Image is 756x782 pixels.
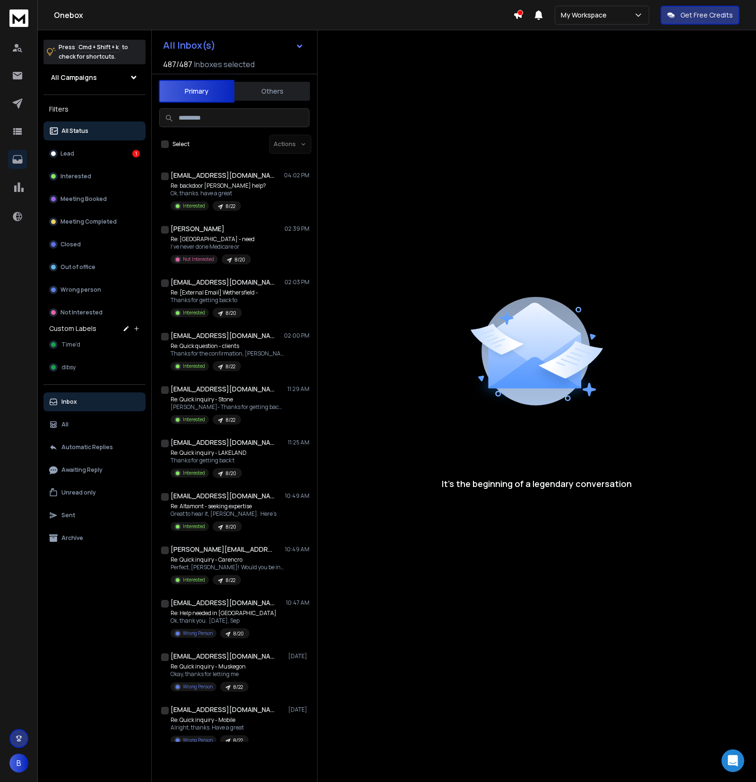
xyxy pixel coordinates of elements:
span: Time'd [61,341,80,348]
p: 02:03 PM [284,278,309,286]
p: Perfect, [PERSON_NAME]! Would you be interested [171,564,284,571]
p: Inbox [61,398,77,406]
h1: [EMAIL_ADDRESS][DOMAIN_NAME] [171,384,275,394]
p: 11:25 AM [288,439,309,446]
h1: [EMAIL_ADDRESS][DOMAIN_NAME] [171,598,275,608]
p: Wrong Person [183,737,213,744]
p: Re: Quick inquiry - Carencro [171,556,284,564]
p: Ok, thank you. [DATE], Sep [171,617,276,625]
p: Unread only [61,489,96,496]
p: Archive [61,534,83,542]
button: Closed [43,235,146,254]
p: Okay, thanks for letting me [171,670,249,678]
p: Sent [61,512,75,519]
p: 10:47 AM [286,599,309,607]
p: 04:02 PM [284,172,309,179]
p: Closed [60,241,81,248]
p: I've never done Medicare or [171,243,255,251]
p: Alright, thanks. Have a great [171,724,249,731]
button: Lead1 [43,144,146,163]
p: Wrong Person [183,630,213,637]
button: Archive [43,529,146,547]
p: Ok, thanks. have a great [171,190,266,197]
p: Get Free Credits [680,10,733,20]
label: Select [172,140,189,148]
p: Interested [183,202,205,209]
button: Meeting Booked [43,190,146,209]
p: Great to hear it, [PERSON_NAME]. Here’s [171,510,276,518]
span: 487 / 487 [163,59,192,70]
button: Inbox [43,392,146,411]
p: Awaiting Reply [61,466,103,474]
p: Press to check for shortcuts. [59,43,128,61]
p: Interested [183,363,205,370]
p: Re: Quick question - clients [171,342,284,350]
h1: [EMAIL_ADDRESS][DOMAIN_NAME] [171,705,275,714]
p: Not Interested [60,309,103,316]
p: My Workspace [561,10,610,20]
button: B [9,754,28,773]
p: Meeting Completed [60,218,117,226]
span: Cmd + Shift + k [77,42,120,52]
p: Interested [183,469,205,477]
h3: Filters [43,103,146,116]
p: Wrong Person [183,683,213,690]
h1: All Campaigns [51,73,97,82]
button: Others [234,81,310,102]
button: All Inbox(s) [155,36,311,55]
p: 8/20 [235,256,245,263]
h1: [EMAIL_ADDRESS][DOMAIN_NAME] [171,491,275,501]
p: 8/22 [226,363,235,370]
p: Meeting Booked [60,195,107,203]
p: All [61,421,69,428]
p: [PERSON_NAME]- Thanks for getting back to [171,403,284,411]
p: It’s the beginning of a legendary conversation [442,477,632,490]
p: Interested [183,576,205,583]
p: Thanks for the confirmation, [PERSON_NAME]. The [171,350,284,357]
button: Get Free Credits [661,6,739,25]
button: Sent [43,506,146,525]
button: Not Interested [43,303,146,322]
p: 8/22 [233,737,243,744]
div: Open Intercom Messenger [722,749,744,772]
p: 10:49 AM [285,492,309,500]
p: 8/20 [226,523,236,530]
p: Re: [GEOGRAPHIC_DATA] - need [171,235,255,243]
h1: All Inbox(s) [163,41,215,50]
h1: Onebox [54,9,513,21]
p: 02:00 PM [284,332,309,339]
p: Interested [60,173,91,180]
button: Interested [43,167,146,186]
span: dibsy [61,364,76,371]
p: Re: Quick inquiry - Muskegon [171,663,249,670]
p: Automatic Replies [61,443,113,451]
button: All Status [43,122,146,140]
h1: [EMAIL_ADDRESS][DOMAIN_NAME] [171,171,275,180]
h3: Custom Labels [49,324,96,333]
button: Primary [159,80,234,103]
button: Wrong person [43,280,146,299]
button: Unread only [43,483,146,502]
p: 10:49 AM [285,546,309,553]
img: logo [9,9,28,27]
h1: [PERSON_NAME][EMAIL_ADDRESS][DOMAIN_NAME] [171,545,275,554]
p: Lead [60,150,74,157]
button: Awaiting Reply [43,461,146,479]
p: Not Interested [183,256,214,263]
p: Interested [183,523,205,530]
p: Re: Help needed in [GEOGRAPHIC_DATA] [171,609,276,617]
h1: [EMAIL_ADDRESS][DOMAIN_NAME] [171,438,275,447]
p: Wrong person [60,286,101,294]
p: 8/22 [226,203,235,210]
p: 8/20 [226,310,236,317]
p: Re: Altamont - seeking expertise [171,503,276,510]
p: Re: [External Email] Wethersfield - [171,289,258,296]
p: 8/22 [226,417,235,424]
p: Thanks for getting back t [171,457,247,464]
p: 8/22 [226,577,235,584]
h1: [EMAIL_ADDRESS][DOMAIN_NAME] [171,331,275,340]
button: All Campaigns [43,68,146,87]
p: Thanks for getting back to [171,296,258,304]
